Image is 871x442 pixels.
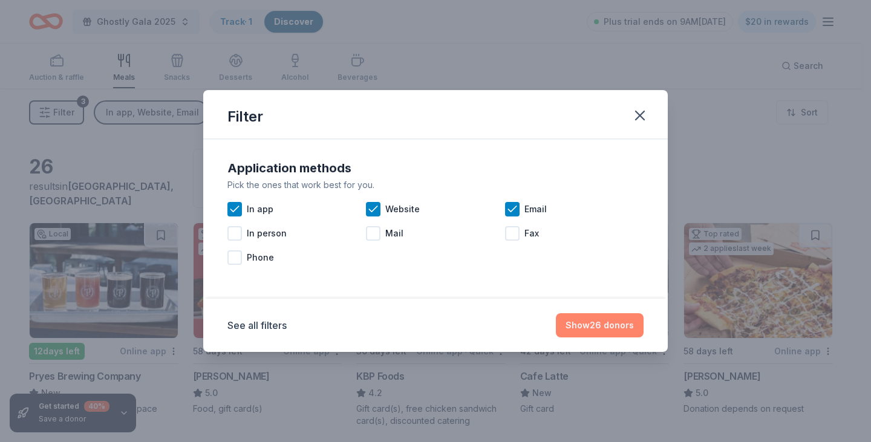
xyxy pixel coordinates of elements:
[227,318,287,333] button: See all filters
[247,226,287,241] span: In person
[247,202,273,216] span: In app
[227,107,263,126] div: Filter
[247,250,274,265] span: Phone
[524,226,539,241] span: Fax
[227,178,644,192] div: Pick the ones that work best for you.
[227,158,644,178] div: Application methods
[556,313,644,337] button: Show26 donors
[385,202,420,216] span: Website
[385,226,403,241] span: Mail
[524,202,547,216] span: Email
